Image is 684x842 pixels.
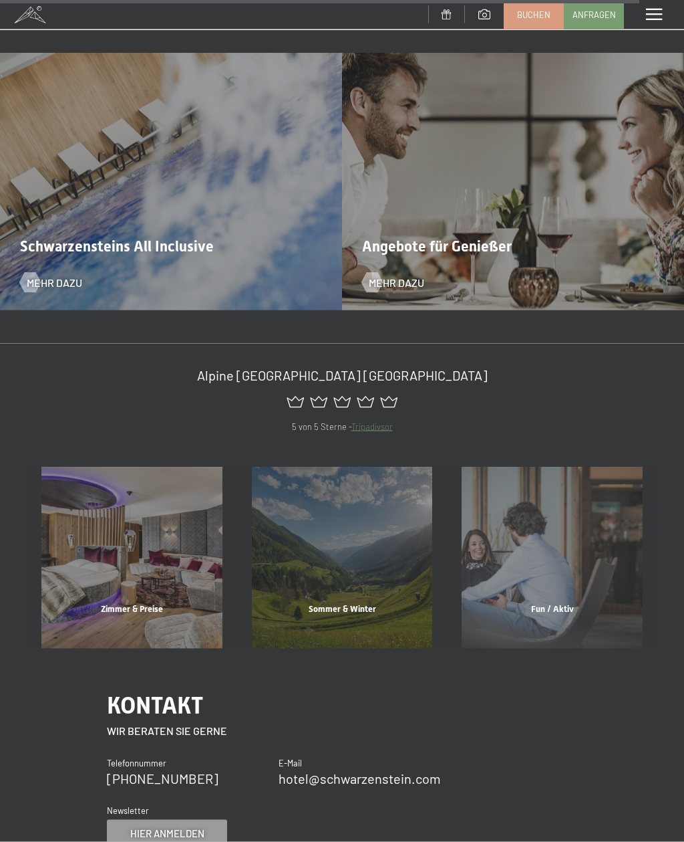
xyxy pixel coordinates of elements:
span: Schwarzensteins All Inclusive [20,238,214,255]
a: Wellnesshotel Südtirol SCHWARZENSTEIN - Wellnessurlaub in den Alpen, Wandern und Wellness Sommer ... [237,467,448,649]
p: 5 von 5 Sterne - [53,420,631,434]
span: Mehr dazu [27,276,82,290]
span: Buchen [517,9,550,21]
span: Hier anmelden [130,827,204,841]
a: Buchen [504,1,563,29]
a: hotel@schwarzenstein.com [279,770,441,786]
span: Telefonnummer [107,758,166,768]
span: E-Mail [279,758,302,768]
a: Wellnesshotel Südtirol SCHWARZENSTEIN - Wellnessurlaub in den Alpen, Wandern und Wellness Fun / A... [447,467,657,649]
a: Anfragen [564,1,623,29]
span: Zimmer & Preise [101,604,163,614]
span: Anfragen [572,9,616,21]
a: Wellnesshotel Südtirol SCHWARZENSTEIN - Wellnessurlaub in den Alpen, Wandern und Wellness Zimmer ... [27,467,237,649]
span: Sommer & Winter [309,604,376,614]
span: Fun / Aktiv [531,604,574,614]
span: Alpine [GEOGRAPHIC_DATA] [GEOGRAPHIC_DATA] [197,367,488,383]
span: Wir beraten Sie gerne [107,724,227,737]
span: Kontakt [107,692,203,719]
a: [PHONE_NUMBER] [107,770,218,786]
span: Angebote für Genießer [362,238,512,255]
span: Newsletter [107,805,149,816]
a: Tripadivsor [351,421,393,432]
span: Mehr dazu [369,276,424,290]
